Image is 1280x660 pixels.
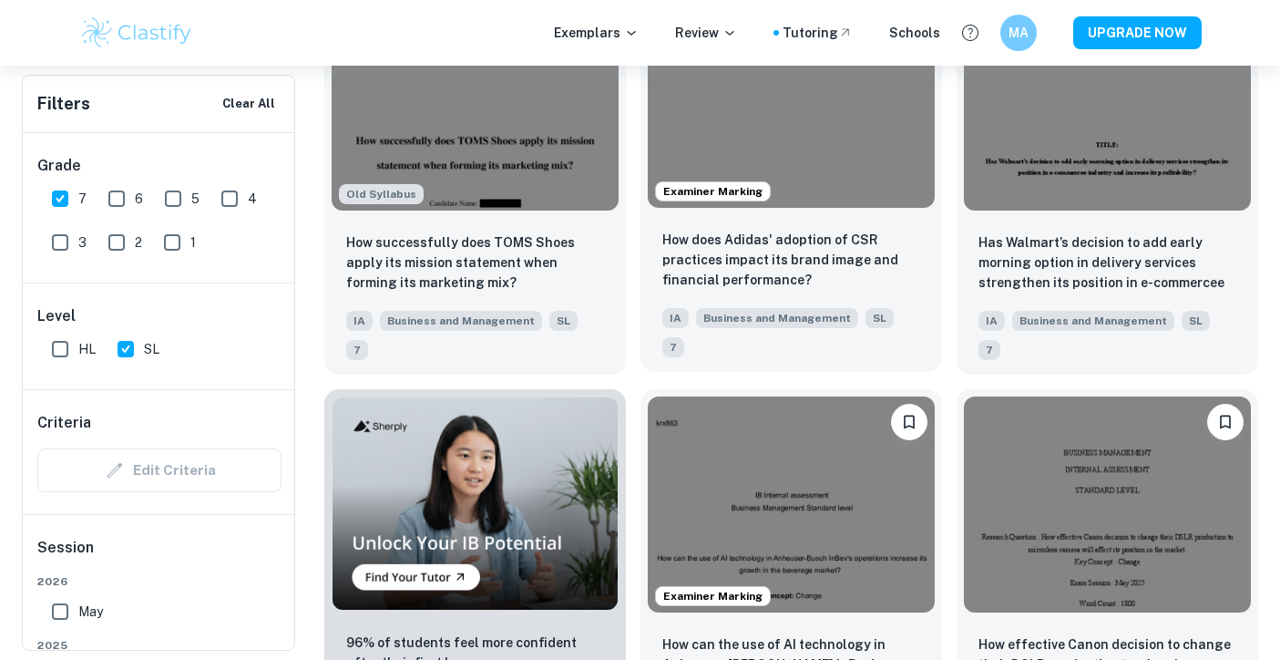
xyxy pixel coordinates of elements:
span: 5 [191,189,200,209]
span: Examiner Marking [656,183,770,200]
img: Thumbnail [332,397,619,611]
p: How does Adidas' adoption of CSR practices impact its brand image and financial performance? [662,230,920,290]
h6: MA [1008,23,1029,43]
span: IA [978,311,1005,331]
p: Exemplars [554,23,639,43]
span: 4 [248,189,257,209]
p: Has Walmart’s decision to add early morning option in delivery services strengthen its position i... [978,232,1236,294]
div: Criteria filters are unavailable when searching by topic [37,449,282,492]
span: 6 [135,189,143,209]
h6: Criteria [37,412,91,434]
span: Business and Management [696,308,858,328]
span: 7 [978,340,1000,360]
div: Starting from the May 2024 session, the Business IA requirements have changed. It's OK to refer t... [339,184,424,204]
span: SL [865,308,894,328]
span: Business and Management [380,311,542,331]
span: 2025 [37,637,282,654]
h6: Grade [37,155,282,177]
button: Clear All [218,90,280,118]
span: 1 [190,232,196,253]
span: SL [549,311,578,331]
span: Business and Management [1012,311,1174,331]
span: Old Syllabus [339,184,424,204]
button: Help and Feedback [955,17,986,48]
img: Business and Management IA example thumbnail: How can the use of AI technology in Anhe [648,397,935,612]
img: Clastify logo [79,15,195,51]
span: 2 [135,232,142,253]
span: SL [144,339,159,359]
span: IA [662,308,689,328]
span: 7 [346,340,368,360]
span: Examiner Marking [656,588,770,604]
a: Tutoring [783,23,853,43]
a: Schools [889,23,940,43]
span: SL [1182,311,1210,331]
button: MA [1000,15,1037,51]
h6: Level [37,305,282,327]
h6: Session [37,537,282,573]
span: 7 [662,337,684,357]
h6: Filters [37,91,90,117]
button: UPGRADE NOW [1073,16,1202,49]
button: Bookmark [891,404,927,440]
button: Bookmark [1207,404,1244,440]
p: How successfully does TOMS Shoes apply its mission statement when forming its marketing mix? [346,232,604,293]
span: 2026 [37,573,282,590]
span: May [78,602,103,622]
span: HL [78,339,96,359]
span: 7 [78,189,87,209]
span: 3 [78,232,87,253]
span: IA [346,311,373,331]
p: Review [675,23,737,43]
img: Business and Management IA example thumbnail: How effective Canon decision to change t [964,397,1251,612]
